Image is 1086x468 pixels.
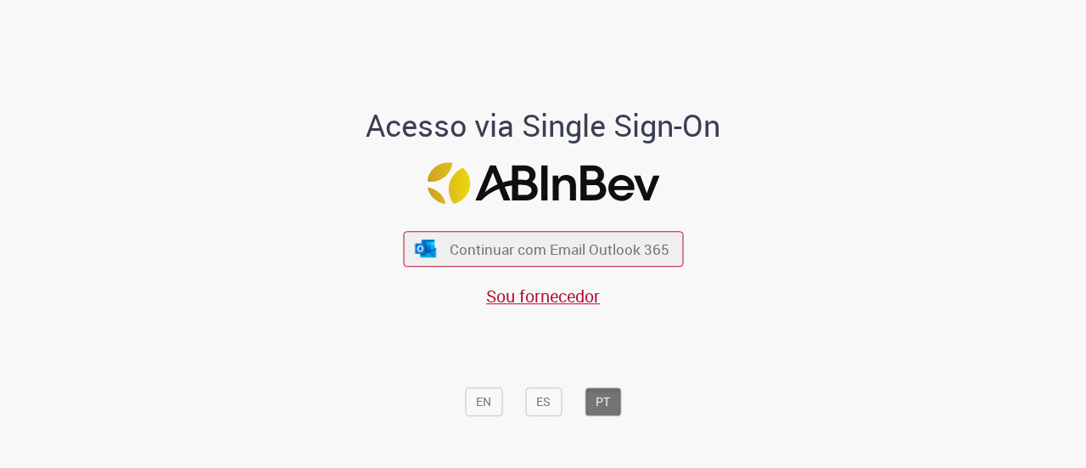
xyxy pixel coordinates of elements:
button: ES [525,387,562,416]
img: ícone Azure/Microsoft 360 [414,240,438,257]
img: Logo ABInBev [427,162,659,204]
button: EN [465,387,502,416]
button: PT [585,387,621,416]
a: Sou fornecedor [486,285,600,307]
h1: Acesso via Single Sign-On [308,109,779,143]
button: ícone Azure/Microsoft 360 Continuar com Email Outlook 365 [403,232,683,267]
span: Continuar com Email Outlook 365 [450,240,669,259]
